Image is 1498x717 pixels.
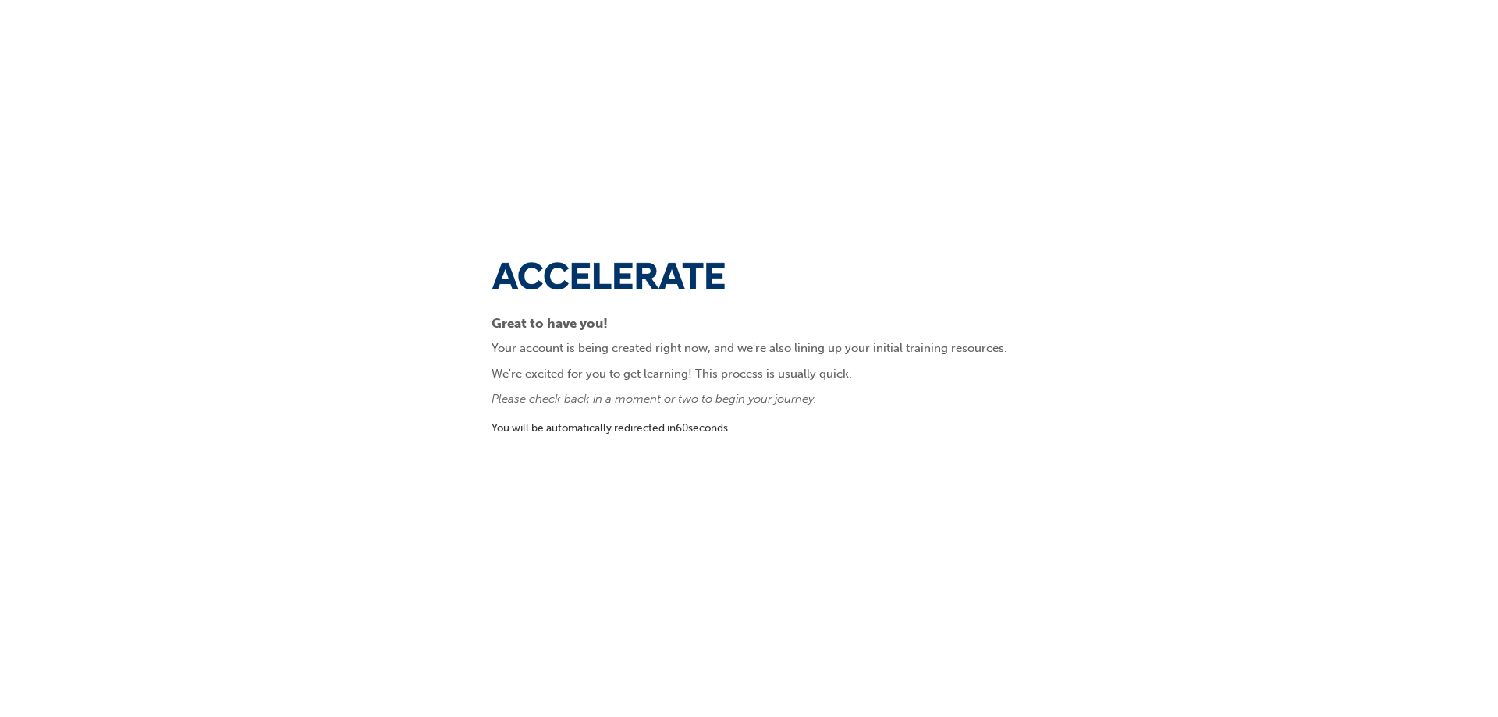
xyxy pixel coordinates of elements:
[492,339,1007,357] p: Your account is being created right now, and we're also lining up your initial training resources.
[492,420,1007,438] p: You will be automatically redirected in 60 second s ...
[492,390,1007,408] p: Please check back in a moment or two to begin your journey.
[492,314,1007,332] p: Great to have you!
[492,365,1007,383] p: We're excited for you to get learning! This process is usually quick.
[492,262,726,290] img: accelerate-hmca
